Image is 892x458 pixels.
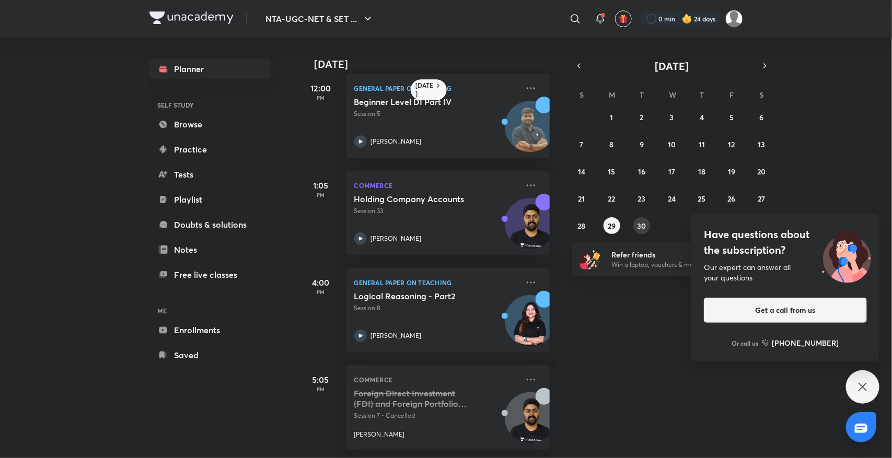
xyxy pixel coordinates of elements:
button: September 3, 2025 [663,109,680,125]
a: Notes [149,239,271,260]
button: September 16, 2025 [633,163,650,180]
button: September 30, 2025 [633,217,650,234]
div: Our expert can answer all your questions [704,262,867,283]
p: Win a laptop, vouchers & more [611,260,740,269]
h5: 1:05 [300,179,342,192]
abbr: September 1, 2025 [610,112,613,122]
button: September 23, 2025 [633,190,650,207]
h4: Have questions about the subscription? [704,227,867,258]
abbr: September 8, 2025 [610,139,614,149]
button: September 1, 2025 [604,109,620,125]
abbr: Saturday [760,90,764,100]
abbr: September 14, 2025 [578,167,585,177]
a: Free live classes [149,264,271,285]
a: Planner [149,58,271,79]
img: referral [580,249,601,269]
a: [PHONE_NUMBER] [762,337,839,348]
abbr: September 29, 2025 [608,221,616,231]
a: Practice [149,139,271,160]
button: September 18, 2025 [693,163,710,180]
abbr: September 28, 2025 [578,221,586,231]
abbr: September 5, 2025 [729,112,734,122]
abbr: September 4, 2025 [700,112,704,122]
p: Commerce [354,179,518,192]
img: Avatar [505,107,555,157]
p: Session 5 [354,109,518,119]
p: General Paper on Teaching [354,276,518,289]
button: September 26, 2025 [723,190,740,207]
abbr: September 17, 2025 [668,167,675,177]
button: September 11, 2025 [693,136,710,152]
button: September 9, 2025 [633,136,650,152]
button: September 4, 2025 [693,109,710,125]
img: avatar [619,14,628,24]
img: Company Logo [149,11,234,24]
button: September 2, 2025 [633,109,650,125]
button: September 28, 2025 [573,217,590,234]
a: Enrollments [149,320,271,340]
abbr: September 20, 2025 [758,167,766,177]
abbr: September 12, 2025 [728,139,735,149]
abbr: Wednesday [669,90,676,100]
p: [PERSON_NAME] [371,234,422,243]
h6: [DATE] [416,81,434,98]
abbr: September 18, 2025 [698,167,705,177]
p: Or call us [732,338,759,348]
abbr: September 21, 2025 [578,194,585,204]
p: PM [300,192,342,198]
abbr: Monday [609,90,616,100]
button: September 12, 2025 [723,136,740,152]
h5: Holding Company Accounts [354,194,484,204]
h6: SELF STUDY [149,96,271,114]
button: September 7, 2025 [573,136,590,152]
abbr: Thursday [700,90,704,100]
p: PM [300,386,342,392]
button: September 13, 2025 [754,136,770,152]
p: Commerce [354,373,518,386]
abbr: September 16, 2025 [638,167,645,177]
abbr: September 24, 2025 [668,194,676,204]
p: [PERSON_NAME] [371,331,422,340]
button: [DATE] [586,58,758,73]
button: September 20, 2025 [754,163,770,180]
button: September 5, 2025 [723,109,740,125]
abbr: Friday [729,90,734,100]
h5: 4:00 [300,276,342,289]
h6: Refer friends [611,249,740,260]
abbr: Tuesday [640,90,644,100]
p: Session 8 [354,303,518,313]
button: September 27, 2025 [754,190,770,207]
h5: Logical Reasoning - Part2 [354,291,484,301]
span: [DATE] [655,59,689,73]
p: PM [300,95,342,101]
h4: [DATE] [315,58,560,71]
button: September 22, 2025 [604,190,620,207]
a: Browse [149,114,271,135]
p: Session 7 • Cancelled [354,411,518,420]
button: September 15, 2025 [604,163,620,180]
p: Session 33 [354,206,518,216]
button: September 29, 2025 [604,217,620,234]
img: Avatar [505,301,555,351]
button: September 14, 2025 [573,163,590,180]
button: September 21, 2025 [573,190,590,207]
p: PM [300,289,342,295]
abbr: September 13, 2025 [758,139,766,149]
button: September 19, 2025 [723,163,740,180]
h5: Foreign Direct Investment (FDI) and Foreign Portfolio Investment (FPI) [354,388,484,409]
img: streak [682,14,692,24]
p: [PERSON_NAME] [354,430,405,439]
abbr: September 23, 2025 [638,194,646,204]
abbr: September 6, 2025 [760,112,764,122]
button: September 8, 2025 [604,136,620,152]
abbr: September 26, 2025 [728,194,736,204]
button: September 6, 2025 [754,109,770,125]
abbr: September 22, 2025 [608,194,616,204]
abbr: September 7, 2025 [580,139,584,149]
a: Saved [149,345,271,366]
abbr: September 3, 2025 [669,112,674,122]
p: General Paper on Teaching [354,82,518,95]
button: NTA-UGC-NET & SET ... [260,8,380,29]
button: September 24, 2025 [663,190,680,207]
abbr: September 9, 2025 [640,139,644,149]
